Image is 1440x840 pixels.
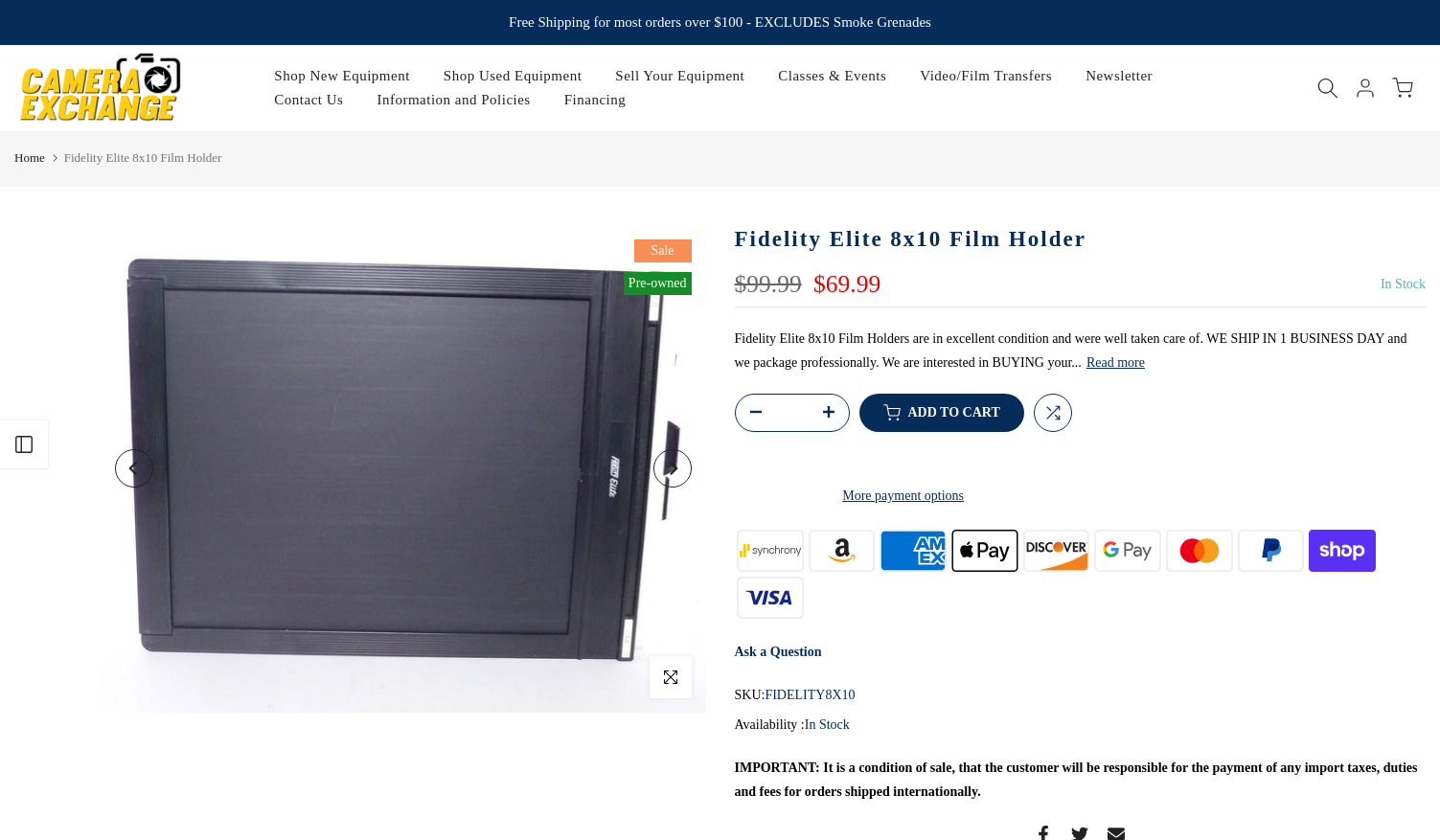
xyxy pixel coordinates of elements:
strong: IMPORTANT: It is a condition of sale, that the customer will be responsible for the payment of an... [735,761,1418,799]
div: SKU: [735,683,1427,707]
a: Sell Your Equipment [599,64,762,88]
button: Previous [115,449,153,488]
a: Contact Us [258,88,360,112]
a: Classes & Events [762,64,903,88]
strong: Free Shipping for most orders over $100 - EXCLUDES Smoke Grenades [509,14,931,30]
button: Add to cart [859,394,1024,432]
img: master [1163,527,1235,574]
span: FIDELITY8X10 [765,683,855,707]
img: apple pay [949,527,1020,574]
img: american express [878,527,949,574]
span: In Stock [1381,277,1426,291]
img: discover [1020,527,1092,574]
img: visa [735,574,807,621]
a: Shop New Equipment [258,64,427,88]
a: Information and Policies [360,88,547,112]
button: Next [653,449,692,488]
img: synchrony [735,527,807,574]
span: Add to cart [908,406,1000,420]
a: More payment options [735,484,1072,508]
a: Shop Used Equipment [426,64,599,88]
del: $99.99 [735,270,802,298]
p: Fidelity Elite 8x10 Film Holders are in excellent condition and were well taken care of. WE SHIP ... [735,327,1427,375]
a: Video/Film Transfers [903,64,1069,88]
span: In Stock [805,717,850,732]
ins: $69.99 [813,272,880,297]
img: Fidelity Elite 8x10 Film Holder Large Format Equipment - Film Holders Fidelity FIDELITY8X10 [101,225,706,713]
img: amazon payments [806,527,878,574]
img: paypal [1235,527,1307,574]
a: Financing [547,88,643,112]
a: Newsletter [1069,64,1170,88]
div: Availability : [735,713,1427,737]
button: Read more [1086,354,1145,372]
span: Fidelity Elite 8x10 Film Holder [64,150,222,165]
img: shopify pay [1307,527,1379,574]
a: Home [14,148,45,168]
a: Ask a Question [735,645,822,659]
h1: Fidelity Elite 8x10 Film Holder [735,225,1427,253]
img: google pay [1092,527,1164,574]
